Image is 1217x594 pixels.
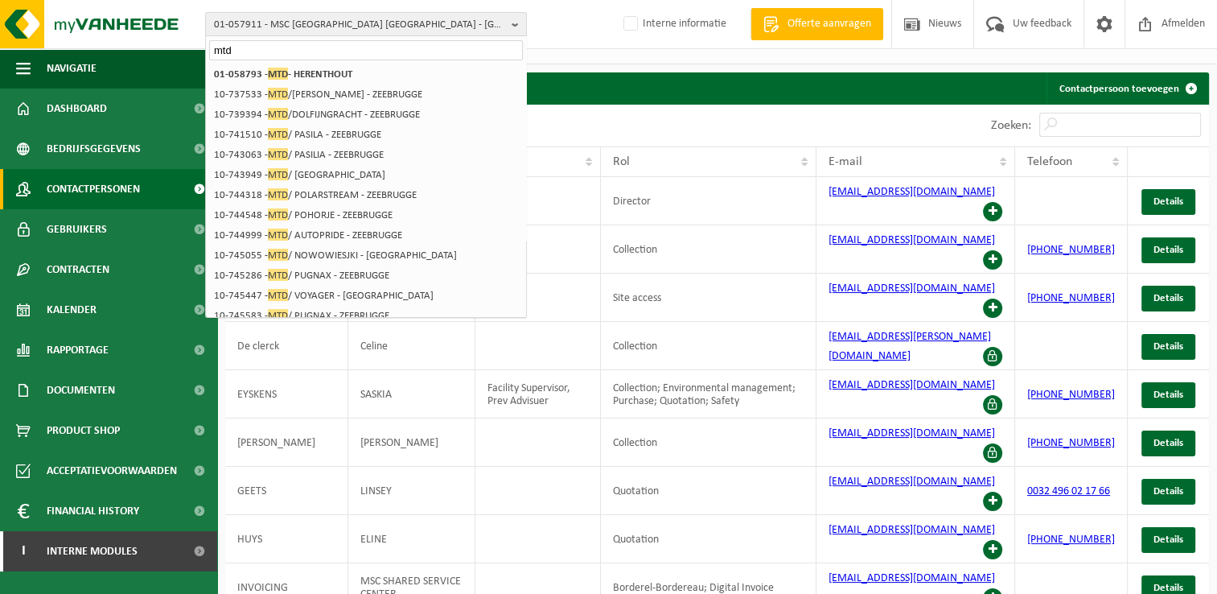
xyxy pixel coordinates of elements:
span: E-mail [828,155,862,168]
label: Interne informatie [620,12,726,36]
input: Zoeken naar gekoppelde vestigingen [209,40,523,60]
a: Details [1141,237,1195,263]
a: [PHONE_NUMBER] [1027,437,1115,449]
li: 10-741510 - / PASILA - ZEEBRUGGE [209,125,523,145]
span: Details [1153,583,1183,593]
span: Acceptatievoorwaarden [47,451,177,491]
span: MTD [268,249,288,261]
td: De clerck [225,322,348,370]
a: Contactpersoon toevoegen [1046,72,1207,105]
span: Offerte aanvragen [783,16,875,32]
span: Navigatie [47,48,97,89]
span: MTD [268,108,288,120]
li: 10-737533 - /[PERSON_NAME] - ZEEBRUGGE [209,85,523,105]
span: MTD [268,68,288,80]
span: MTD [268,128,288,140]
li: 10-745447 - / VOYAGER - [GEOGRAPHIC_DATA] [209,286,523,306]
span: MTD [268,289,288,301]
span: I [16,531,31,571]
a: [EMAIL_ADDRESS][DOMAIN_NAME] [828,427,995,439]
td: GEETS [225,467,348,515]
a: Details [1141,479,1195,505]
span: MTD [268,269,288,281]
span: Details [1153,196,1183,207]
a: [EMAIL_ADDRESS][DOMAIN_NAME] [828,234,995,246]
td: SASKIA [348,370,475,419]
a: [EMAIL_ADDRESS][DOMAIN_NAME] [828,379,995,391]
span: MTD [268,148,288,160]
span: Financial History [47,491,139,531]
span: Contactpersonen [47,169,140,209]
td: Director [601,177,816,225]
li: 10-745055 - / NOWOWIESJKI - [GEOGRAPHIC_DATA] [209,245,523,266]
td: Collection [601,225,816,274]
span: MTD [268,88,288,100]
span: Details [1153,438,1183,448]
span: Telefoon [1027,155,1072,168]
span: Details [1153,390,1183,400]
a: [PHONE_NUMBER] [1027,534,1115,546]
a: [EMAIL_ADDRESS][DOMAIN_NAME] [828,524,995,536]
td: CEO [475,177,601,225]
a: [EMAIL_ADDRESS][PERSON_NAME][DOMAIN_NAME] [828,331,991,362]
a: [PHONE_NUMBER] [1027,389,1115,401]
span: Gebruikers [47,209,107,250]
strong: 01-058793 - - HERENTHOUT [214,68,352,80]
span: MTD [268,188,288,200]
span: Documenten [47,370,115,410]
span: Rol [613,155,630,168]
span: Details [1153,341,1183,352]
td: EYSKENS [225,370,348,419]
td: Site access [601,274,816,322]
a: [EMAIL_ADDRESS][DOMAIN_NAME] [828,476,995,488]
a: Details [1141,431,1195,456]
a: Offerte aanvragen [750,8,883,40]
td: HUYS [225,515,348,563]
td: Facility Supervisor, Prev Advisuer [475,370,601,419]
a: [PHONE_NUMBER] [1027,244,1115,256]
td: Celine [348,322,475,370]
li: 10-744548 - / POHORJE - ZEEBRUGGE [209,205,523,225]
span: Details [1153,293,1183,303]
li: 10-743063 - / PASILIA - ZEEBRUGGE [209,145,523,165]
a: Details [1141,286,1195,311]
span: Kalender [47,290,97,330]
a: [EMAIL_ADDRESS][DOMAIN_NAME] [828,572,995,584]
label: Zoeken: [991,119,1031,132]
li: 10-744999 - / AUTOPRIDE - ZEEBRUGGE [209,225,523,245]
span: Contracten [47,250,109,290]
a: Details [1141,382,1195,408]
li: 10-744318 - / POLARSTREAM - ZEEBRUGGE [209,185,523,205]
span: MTD [268,309,288,321]
span: MTD [268,229,288,241]
td: [PERSON_NAME] [225,419,348,467]
a: [PHONE_NUMBER] [1027,292,1115,304]
li: 10-745286 - / PUGNAX - ZEEBRUGGE [209,266,523,286]
span: MTD [268,168,288,180]
a: [EMAIL_ADDRESS][DOMAIN_NAME] [828,283,995,295]
span: Product Shop [47,410,120,451]
a: Details [1141,527,1195,553]
a: Details [1141,189,1195,215]
li: 10-739394 - /DOLFIJNGRACHT - ZEEBRUGGE [209,105,523,125]
span: Details [1153,245,1183,255]
li: 10-745583 - / PUGNAX - ZEEBRUGGE [209,306,523,326]
span: Dashboard [47,89,107,129]
td: Collection [601,322,816,370]
td: Facilities [475,225,601,274]
a: Details [1141,334,1195,360]
td: Collection [601,419,816,467]
td: Quotation [601,467,816,515]
td: [PERSON_NAME] [348,419,475,467]
td: LINSEY [348,467,475,515]
span: Details [1153,534,1183,545]
span: MTD [268,208,288,221]
span: 01-057911 - MSC [GEOGRAPHIC_DATA] [GEOGRAPHIC_DATA] - [GEOGRAPHIC_DATA] [214,13,505,37]
button: 01-057911 - MSC [GEOGRAPHIC_DATA] [GEOGRAPHIC_DATA] - [GEOGRAPHIC_DATA] [205,12,527,36]
span: Details [1153,486,1183,497]
span: Bedrijfsgegevens [47,129,141,169]
td: ELINE [348,515,475,563]
td: Collection; Environmental management; Purchase; Quotation; Safety [601,370,816,419]
td: Quotation [601,515,816,563]
a: [EMAIL_ADDRESS][DOMAIN_NAME] [828,186,995,198]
